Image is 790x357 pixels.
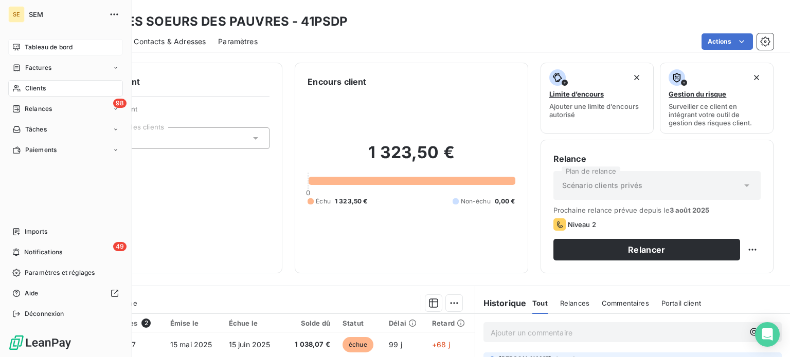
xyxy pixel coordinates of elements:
span: 1 323,50 € [335,197,368,206]
a: Imports [8,223,123,240]
span: Tâches [25,125,47,134]
h6: Informations client [62,76,270,88]
span: 98 [113,99,127,108]
div: Retard [432,319,469,327]
img: Logo LeanPay [8,334,72,351]
span: Portail client [661,299,701,307]
span: Ajouter une limite d’encours autorisé [549,102,645,119]
span: Propriétés Client [83,105,270,119]
span: Tableau de bord [25,43,73,52]
button: Limite d’encoursAjouter une limite d’encours autorisé [541,63,654,134]
div: Statut [343,319,376,327]
span: 15 mai 2025 [170,340,212,349]
span: 1 038,07 € [291,340,330,350]
h6: Historique [475,297,527,309]
span: Notifications [24,248,62,257]
span: Gestion du risque [669,90,726,98]
span: Factures [25,63,51,72]
span: Surveiller ce client en intégrant votre outil de gestion des risques client. [669,102,765,127]
a: Paramètres et réglages [8,265,123,281]
span: Relances [560,299,589,307]
div: Échue le [229,319,279,327]
div: SE [8,6,25,23]
span: Paiements [25,145,57,155]
a: 98Relances [8,101,123,117]
span: Déconnexion [25,309,64,318]
span: SEM [29,10,103,18]
span: 0 [306,189,310,197]
div: Open Intercom Messenger [755,322,780,347]
span: 0,00 € [495,197,515,206]
span: Contacts & Adresses [134,36,206,47]
span: Relances [25,104,52,114]
button: Relancer [553,239,740,260]
h3: PETITES SOEURS DES PAUVRES - 41PSDP [91,12,348,31]
span: 49 [113,242,127,251]
a: Clients [8,80,123,97]
div: Solde dû [291,319,330,327]
span: Limite d’encours [549,90,604,98]
div: Délai [389,319,420,327]
span: Paramètres [218,36,258,47]
span: Imports [25,227,47,236]
span: Scénario clients privés [562,180,642,191]
span: Aide [25,289,39,298]
span: échue [343,337,373,352]
span: Tout [532,299,548,307]
span: 15 juin 2025 [229,340,271,349]
h2: 1 323,50 € [308,142,515,173]
a: Tâches [8,121,123,138]
button: Actions [702,33,753,50]
span: Clients [25,84,46,93]
span: Échu [316,197,331,206]
button: Gestion du risqueSurveiller ce client en intégrant votre outil de gestion des risques client. [660,63,774,134]
a: Paiements [8,142,123,158]
span: 99 j [389,340,402,349]
a: Tableau de bord [8,39,123,55]
span: 2 [141,318,151,328]
span: 3 août 2025 [670,206,710,214]
span: +68 j [432,340,450,349]
h6: Relance [553,153,761,165]
div: Émise le [170,319,217,327]
h6: Encours client [308,76,366,88]
span: Commentaires [602,299,649,307]
span: Prochaine relance prévue depuis le [553,206,761,214]
a: Factures [8,60,123,76]
span: Niveau 2 [568,220,596,229]
span: Non-échu [461,197,491,206]
span: Paramètres et réglages [25,268,95,277]
a: Aide [8,285,123,302]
